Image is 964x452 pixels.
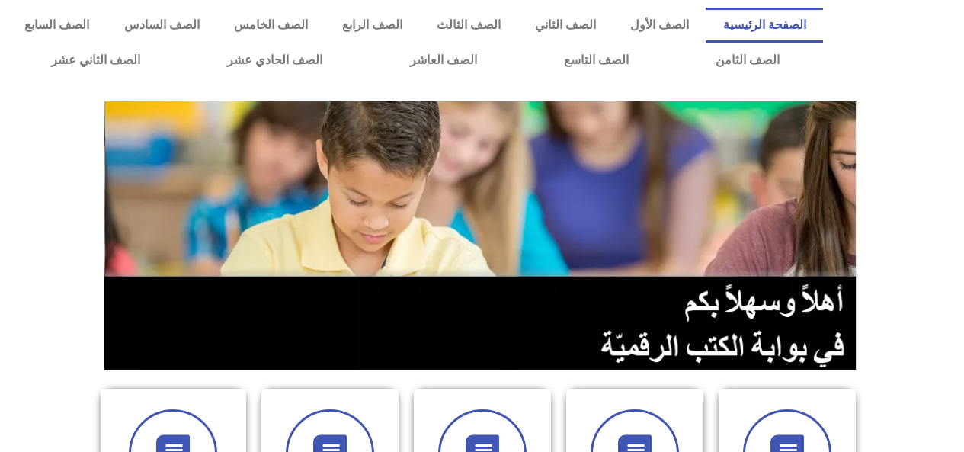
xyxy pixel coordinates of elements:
a: الصف التاسع [520,43,672,78]
a: الصف الثالث [419,8,517,43]
a: الصف الخامس [216,8,325,43]
a: الصف السابع [8,8,107,43]
a: الصف الثاني عشر [8,43,184,78]
a: الصف الرابع [325,8,419,43]
a: الصفحة الرئيسية [706,8,823,43]
a: الصف السادس [107,8,216,43]
a: الصف الثاني [517,8,613,43]
a: الصف الأول [613,8,706,43]
a: الصف العاشر [367,43,520,78]
a: الصف الحادي عشر [184,43,366,78]
a: الصف الثامن [672,43,823,78]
